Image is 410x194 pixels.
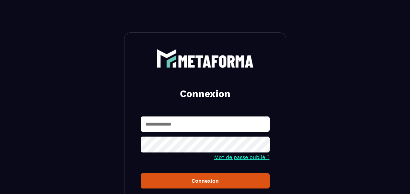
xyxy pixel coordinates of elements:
a: Mot de passe oublié ? [214,154,270,160]
a: logo [141,49,270,68]
img: logo [157,49,254,68]
button: Connexion [141,173,270,188]
h2: Connexion [148,87,262,100]
div: Connexion [146,178,264,184]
